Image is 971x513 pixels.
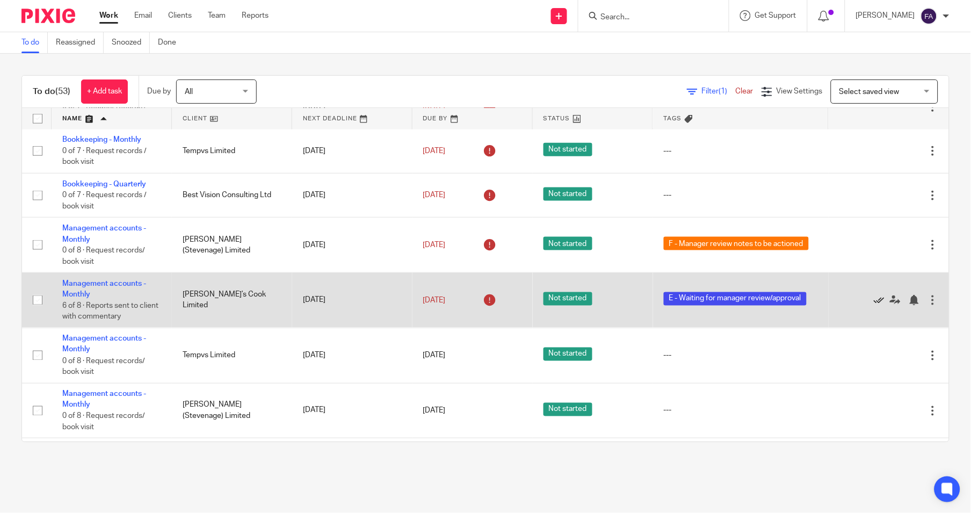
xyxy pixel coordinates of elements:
span: Not started [544,348,592,361]
a: Bookkeeping - Monthly [62,136,141,143]
a: Done [158,32,184,53]
a: + Add task [81,80,128,104]
span: Not started [544,187,592,201]
td: Best Vision Consulting Ltd [172,173,292,217]
a: Management accounts - Monthly [62,335,146,353]
a: Clear [736,88,753,95]
span: (53) [55,87,70,96]
div: --- [664,190,818,200]
span: Tags [664,115,682,121]
td: Best Vision Consulting Ltd [172,438,292,494]
a: Bookkeeping - Quarterly [62,180,146,188]
span: F - Manager review notes to be actioned [664,237,809,250]
span: Not started [544,292,592,306]
td: [DATE] [292,129,412,173]
span: Select saved view [839,88,900,96]
td: [DATE] [292,218,412,273]
img: Pixie [21,9,75,23]
div: --- [664,146,818,156]
span: Not started [544,143,592,156]
a: Reports [242,10,269,21]
span: [DATE] [423,241,446,249]
td: [DATE] [292,328,412,383]
span: 0 of 8 · Request records/ book visit [62,413,145,431]
td: [DATE] [292,438,412,494]
span: 0 of 7 · Request records / book visit [62,147,147,166]
a: Management accounts - Monthly [62,391,146,409]
span: Filter [702,88,736,95]
td: [PERSON_NAME]'s Cook Limited [172,273,292,328]
span: Not started [544,237,592,250]
span: [DATE] [423,147,446,155]
span: [DATE] [423,297,446,304]
span: [DATE] [423,352,446,359]
span: Get Support [755,12,796,19]
a: Management accounts - Monthly [62,280,146,298]
td: [PERSON_NAME] (Stevenage) Limited [172,383,292,438]
div: --- [664,405,818,416]
div: --- [664,350,818,361]
span: [DATE] [423,407,446,415]
td: [DATE] [292,273,412,328]
td: [DATE] [292,383,412,438]
a: Management accounts - Monthly [62,225,146,243]
input: Search [600,13,697,23]
span: (1) [719,88,728,95]
span: [DATE] [423,191,446,199]
img: svg%3E [921,8,938,25]
a: To do [21,32,48,53]
a: Snoozed [112,32,150,53]
span: 0 of 7 · Request records / book visit [62,191,147,210]
a: Team [208,10,226,21]
a: Mark as done [874,295,890,306]
td: [DATE] [292,173,412,217]
span: 6 of 8 · Reports sent to client with commentary [62,302,158,321]
a: Email [134,10,152,21]
span: 0 of 8 · Request records/ book visit [62,247,145,265]
span: View Settings [777,88,823,95]
a: Reassigned [56,32,104,53]
span: E - Waiting for manager review/approval [664,292,807,306]
span: All [185,88,193,96]
td: Tempvs Limited [172,129,292,173]
td: Tempvs Limited [172,328,292,383]
span: Not started [544,403,592,416]
span: 0 of 8 · Request records/ book visit [62,357,145,376]
a: Work [99,10,118,21]
a: Clients [168,10,192,21]
p: [PERSON_NAME] [856,10,915,21]
h1: To do [33,86,70,97]
p: Due by [147,86,171,97]
td: [PERSON_NAME] (Stevenage) Limited [172,218,292,273]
